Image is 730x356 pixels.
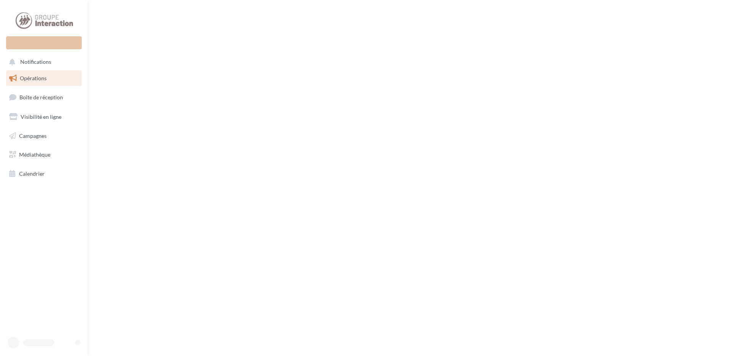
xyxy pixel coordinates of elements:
[19,132,47,139] span: Campagnes
[20,59,51,65] span: Notifications
[5,128,83,144] a: Campagnes
[21,113,61,120] span: Visibilité en ligne
[5,147,83,163] a: Médiathèque
[5,70,83,86] a: Opérations
[19,94,63,100] span: Boîte de réception
[19,170,45,177] span: Calendrier
[6,36,82,49] div: Nouvelle campagne
[5,109,83,125] a: Visibilité en ligne
[20,75,47,81] span: Opérations
[5,166,83,182] a: Calendrier
[5,89,83,105] a: Boîte de réception
[19,151,50,158] span: Médiathèque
